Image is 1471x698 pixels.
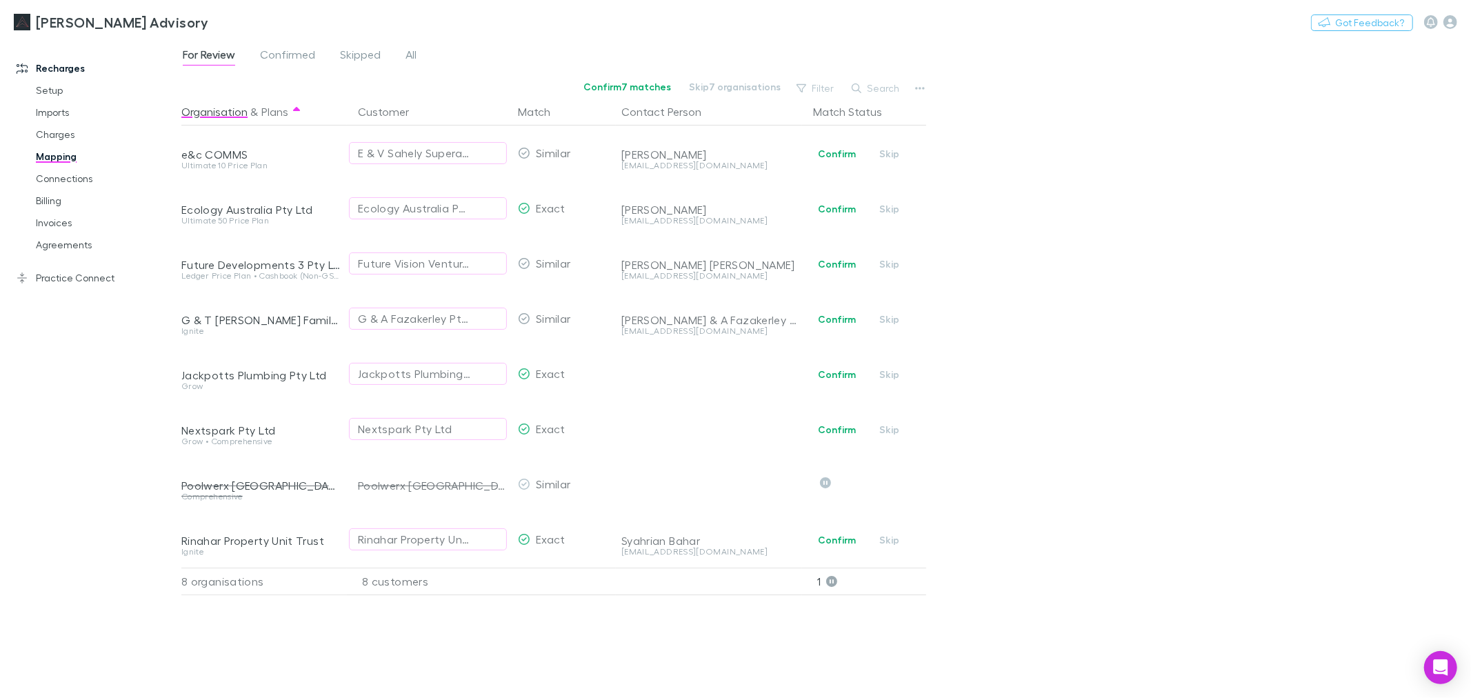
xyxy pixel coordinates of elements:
div: Poolwerx [GEOGRAPHIC_DATA] [358,458,507,513]
button: E & V Sahely Superannuation Fund [349,142,507,164]
button: Skip [867,532,911,548]
button: Confirm [809,421,865,438]
button: Match Status [813,98,899,126]
button: G & A Fazakerley Pty Ltd [349,308,507,330]
a: Mapping [22,146,190,168]
button: Skip [867,311,911,328]
button: Confirm [809,532,865,548]
svg: Skipped [820,477,831,488]
div: Rinahar Property Unit Trust [181,534,341,548]
span: Exact [536,532,566,546]
div: Jackpotts Plumbing Pty Ltd [358,366,470,382]
div: Grow [181,382,341,390]
span: Exact [536,422,566,435]
span: Confirmed [260,48,315,66]
button: Got Feedback? [1311,14,1413,31]
a: Charges [22,123,190,146]
button: Confirm [809,366,865,383]
button: Confirm [809,146,865,162]
button: Skip [867,366,911,383]
div: Syahrian Bahar [621,534,802,548]
span: All [406,48,417,66]
button: Confirm7 matches [574,79,680,95]
div: Future Vision Ventures Pty Ltd [358,255,470,272]
button: Skip [867,146,911,162]
div: Poolwerx [GEOGRAPHIC_DATA] - old [181,479,341,492]
div: Ecology Australia Pty Ltd [358,200,470,217]
img: Liston Newton Advisory's Logo [14,14,30,30]
span: Similar [536,146,571,159]
a: Agreements [22,234,190,256]
span: Exact [536,201,566,215]
p: 1 [817,568,926,595]
div: [EMAIL_ADDRESS][DOMAIN_NAME] [621,327,802,335]
div: 8 customers [347,568,512,595]
h3: [PERSON_NAME] Advisory [36,14,208,30]
button: Skip [867,256,911,272]
div: G & A Fazakerley Pty Ltd [358,310,470,327]
button: Search [845,80,908,97]
a: Imports [22,101,190,123]
div: Grow • Comprehensive [181,437,341,446]
span: Similar [536,257,571,270]
button: Ecology Australia Pty Ltd [349,197,507,219]
button: Future Vision Ventures Pty Ltd [349,252,507,275]
div: Ecology Australia Pty Ltd [181,203,341,217]
div: Ignite [181,548,341,556]
a: Billing [22,190,190,212]
div: [EMAIL_ADDRESS][DOMAIN_NAME] [621,548,802,556]
div: Ledger Price Plan • Cashbook (Non-GST) Price Plan [181,272,341,280]
button: Nextspark Pty Ltd [349,418,507,440]
div: Comprehensive [181,492,341,501]
a: Invoices [22,212,190,234]
span: For Review [183,48,235,66]
div: & [181,98,341,126]
span: Similar [536,312,571,325]
button: Organisation [181,98,248,126]
span: Exact [536,367,566,380]
div: [PERSON_NAME] [621,203,802,217]
a: [PERSON_NAME] Advisory [6,6,217,39]
button: Rinahar Property Unit Trust [349,528,507,550]
div: [EMAIL_ADDRESS][DOMAIN_NAME] [621,161,802,170]
button: Filter [790,80,842,97]
div: [PERSON_NAME] [621,148,802,161]
button: Contact Person [621,98,718,126]
div: E & V Sahely Superannuation Fund [358,145,470,161]
button: Match [518,98,567,126]
div: Nextspark Pty Ltd [358,421,452,437]
div: [EMAIL_ADDRESS][DOMAIN_NAME] [621,217,802,225]
div: e&c COMMS [181,148,341,161]
div: Rinahar Property Unit Trust [358,531,470,548]
div: Nextspark Pty Ltd [181,423,341,437]
button: Confirm [809,256,865,272]
div: Ignite [181,327,341,335]
button: Skip [867,421,911,438]
div: Open Intercom Messenger [1424,651,1457,684]
div: G & T [PERSON_NAME] Family Trust [181,313,341,327]
a: Connections [22,168,190,190]
a: Recharges [3,57,190,79]
button: Skip [867,201,911,217]
button: Jackpotts Plumbing Pty Ltd [349,363,507,385]
div: Ultimate 10 Price Plan [181,161,341,170]
button: Customer [358,98,426,126]
a: Setup [22,79,190,101]
div: [EMAIL_ADDRESS][DOMAIN_NAME] [621,272,802,280]
span: Similar [536,477,571,490]
div: Future Developments 3 Pty Ltd [181,258,341,272]
button: Confirm [809,311,865,328]
div: 8 organisations [181,568,347,595]
div: [PERSON_NAME] & A Fazakerley Pty Ltd [621,313,802,327]
span: Skipped [340,48,381,66]
button: Confirm [809,201,865,217]
button: Skip7 organisations [680,79,790,95]
a: Practice Connect [3,267,190,289]
div: Ultimate 50 Price Plan [181,217,341,225]
div: Jackpotts Plumbing Pty Ltd [181,368,341,382]
button: Plans [261,98,288,126]
div: [PERSON_NAME] [PERSON_NAME] [621,258,802,272]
